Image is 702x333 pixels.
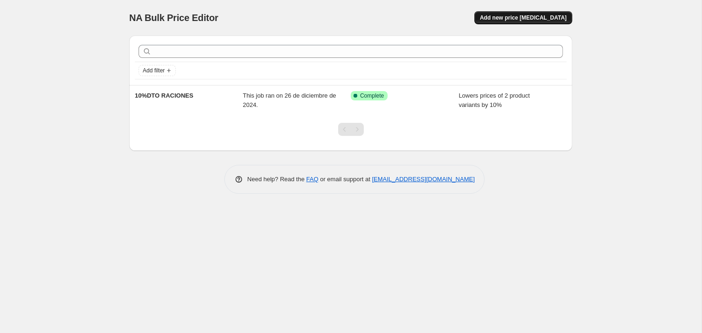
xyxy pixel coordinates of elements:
[474,11,572,24] button: Add new price [MEDICAL_DATA]
[360,92,384,99] span: Complete
[243,92,336,108] span: This job ran on 26 de diciembre de 2024.
[338,123,364,136] nav: Pagination
[372,176,475,183] a: [EMAIL_ADDRESS][DOMAIN_NAME]
[139,65,176,76] button: Add filter
[459,92,530,108] span: Lowers prices of 2 product variants by 10%
[319,176,372,183] span: or email support at
[247,176,306,183] span: Need help? Read the
[143,67,165,74] span: Add filter
[135,92,193,99] span: 10%DTO RACIONES
[129,13,218,23] span: NA Bulk Price Editor
[306,176,319,183] a: FAQ
[480,14,567,21] span: Add new price [MEDICAL_DATA]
